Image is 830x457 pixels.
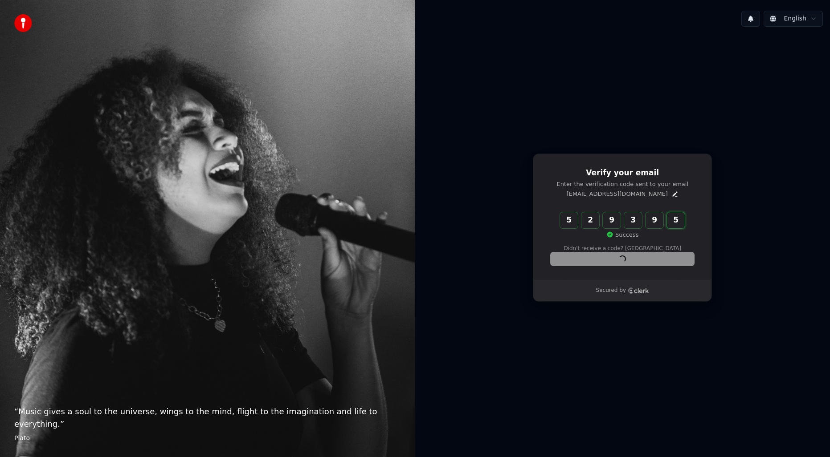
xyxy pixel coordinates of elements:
[596,287,626,294] p: Secured by
[14,14,32,32] img: youka
[560,212,703,228] input: Enter verification code
[628,287,649,294] a: Clerk logo
[14,405,401,430] p: “ Music gives a soul to the universe, wings to the mind, flight to the imagination and life to ev...
[551,168,694,178] h1: Verify your email
[606,231,638,239] p: Success
[551,180,694,188] p: Enter the verification code sent to your email
[567,190,668,198] p: [EMAIL_ADDRESS][DOMAIN_NAME]
[671,190,679,198] button: Edit
[14,434,401,443] footer: Plato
